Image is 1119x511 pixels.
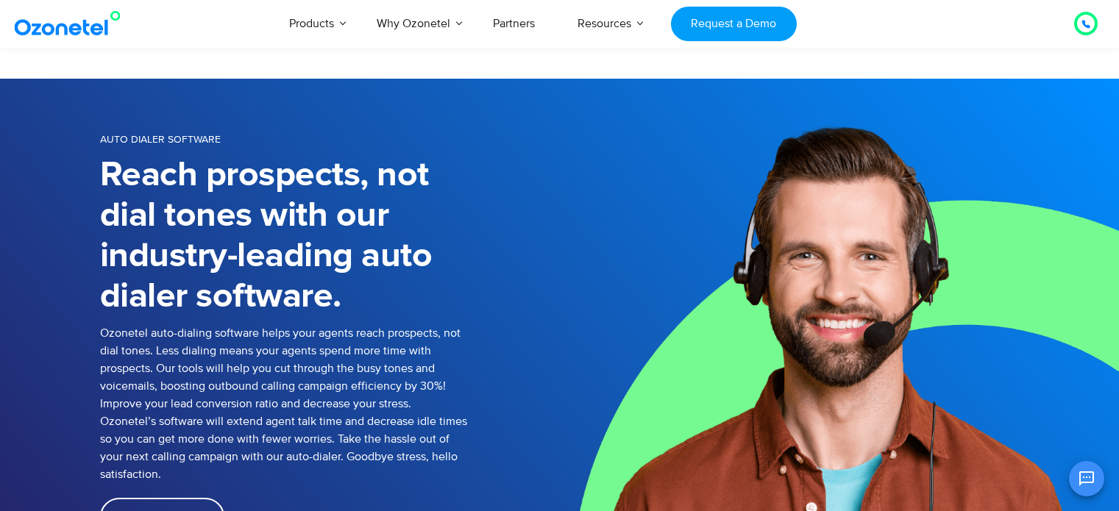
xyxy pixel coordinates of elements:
[100,155,468,317] h1: Reach prospects, not dial tones with our industry-leading auto dialer software.
[671,7,797,41] a: Request a Demo
[100,324,468,483] p: Ozonetel auto-dialing software helps your agents reach prospects, not dial tones. Less dialing me...
[100,133,221,146] span: Auto Dialer Software
[1069,461,1104,496] button: Open chat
